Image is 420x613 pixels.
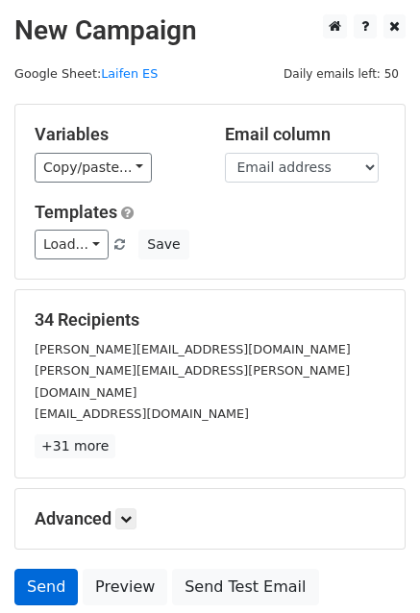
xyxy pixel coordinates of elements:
a: Daily emails left: 50 [277,66,406,81]
span: Daily emails left: 50 [277,63,406,85]
a: Laifen ES [101,66,158,81]
small: [EMAIL_ADDRESS][DOMAIN_NAME] [35,406,249,421]
div: Widget chat [324,521,420,613]
a: Preview [83,569,167,605]
a: Send Test Email [172,569,318,605]
a: +31 more [35,434,115,458]
h5: Variables [35,124,196,145]
a: Load... [35,230,109,259]
h5: Advanced [35,508,385,529]
a: Send [14,569,78,605]
h2: New Campaign [14,14,406,47]
iframe: Chat Widget [324,521,420,613]
a: Templates [35,202,117,222]
h5: Email column [225,124,386,145]
small: [PERSON_NAME][EMAIL_ADDRESS][DOMAIN_NAME] [35,342,351,356]
a: Copy/paste... [35,153,152,183]
small: [PERSON_NAME][EMAIL_ADDRESS][PERSON_NAME][DOMAIN_NAME] [35,363,350,400]
small: Google Sheet: [14,66,158,81]
button: Save [138,230,188,259]
h5: 34 Recipients [35,309,385,331]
